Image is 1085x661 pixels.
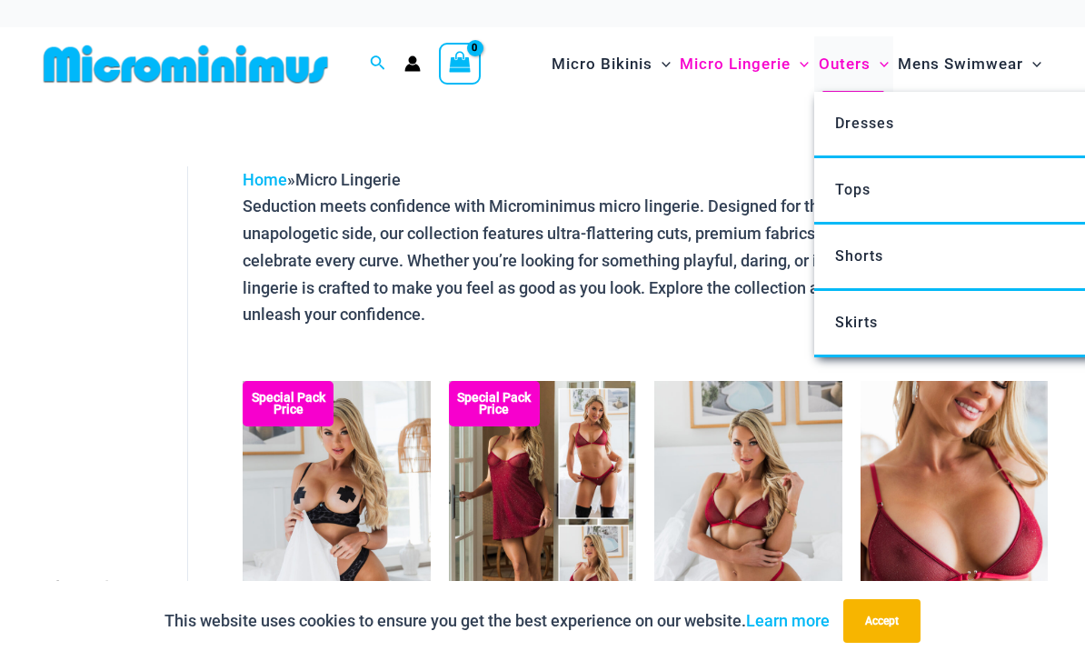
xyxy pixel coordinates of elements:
[439,43,481,85] a: View Shopping Cart, empty
[835,247,883,265] span: Shorts
[45,152,209,516] iframe: TrustedSite Certified
[404,55,421,72] a: Account icon link
[164,607,830,635] p: This website uses cookies to ensure you get the best experience on our website.
[1023,41,1041,87] span: Menu Toggle
[893,36,1046,92] a: Mens SwimwearMenu ToggleMenu Toggle
[243,170,287,189] a: Home
[675,36,813,92] a: Micro LingerieMenu ToggleMenu Toggle
[544,34,1049,95] nav: Site Navigation
[652,41,671,87] span: Menu Toggle
[295,170,401,189] span: Micro Lingerie
[552,41,652,87] span: Micro Bikinis
[843,599,921,643] button: Accept
[835,314,878,331] span: Skirts
[791,41,809,87] span: Menu Toggle
[819,41,871,87] span: Outers
[243,392,333,416] b: Special Pack Price
[547,36,675,92] a: Micro BikinisMenu ToggleMenu Toggle
[370,53,386,75] a: Search icon link
[680,41,791,87] span: Micro Lingerie
[243,170,401,189] span: »
[835,181,871,198] span: Tops
[45,576,121,631] span: shopping
[449,392,540,416] b: Special Pack Price
[814,36,893,92] a: OutersMenu ToggleMenu Toggle
[243,193,1048,328] p: Seduction meets confidence with Microminimus micro lingerie. Designed for those who embrace their...
[36,44,335,85] img: MM SHOP LOGO FLAT
[898,41,1023,87] span: Mens Swimwear
[835,115,894,132] span: Dresses
[871,41,889,87] span: Menu Toggle
[746,611,830,630] a: Learn more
